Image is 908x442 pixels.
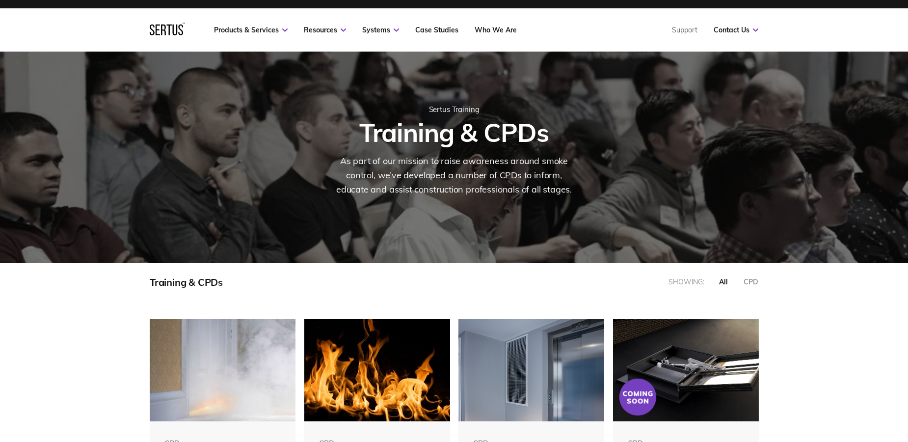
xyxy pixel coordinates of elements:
[475,26,517,34] a: Who We Are
[668,277,704,286] div: Showing:
[186,105,722,114] div: Sertus Training
[744,277,758,286] div: CPD
[186,116,722,148] h1: Training & CPDs
[331,154,577,196] div: As part of our mission to raise awareness around smoke control, we’ve developed a number of CPDs ...
[719,277,728,286] div: all
[672,26,697,34] a: Support
[214,26,288,34] a: Products & Services
[150,276,223,288] div: Training & CPDs
[304,26,346,34] a: Resources
[714,26,758,34] a: Contact Us
[415,26,458,34] a: Case Studies
[362,26,399,34] a: Systems
[731,328,908,442] iframe: Chat Widget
